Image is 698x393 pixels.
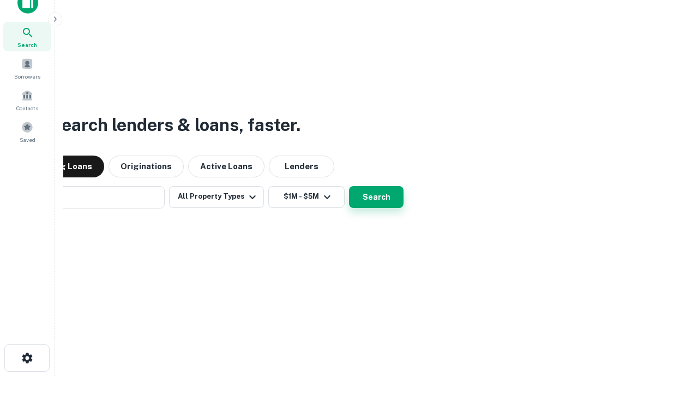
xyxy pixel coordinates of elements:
[269,156,334,177] button: Lenders
[14,72,40,81] span: Borrowers
[268,186,345,208] button: $1M - $5M
[349,186,404,208] button: Search
[20,135,35,144] span: Saved
[169,186,264,208] button: All Property Types
[109,156,184,177] button: Originations
[188,156,264,177] button: Active Loans
[17,40,37,49] span: Search
[3,22,51,51] a: Search
[16,104,38,112] span: Contacts
[3,85,51,115] a: Contacts
[643,306,698,358] iframe: Chat Widget
[50,112,300,138] h3: Search lenders & loans, faster.
[3,117,51,146] a: Saved
[3,53,51,83] a: Borrowers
